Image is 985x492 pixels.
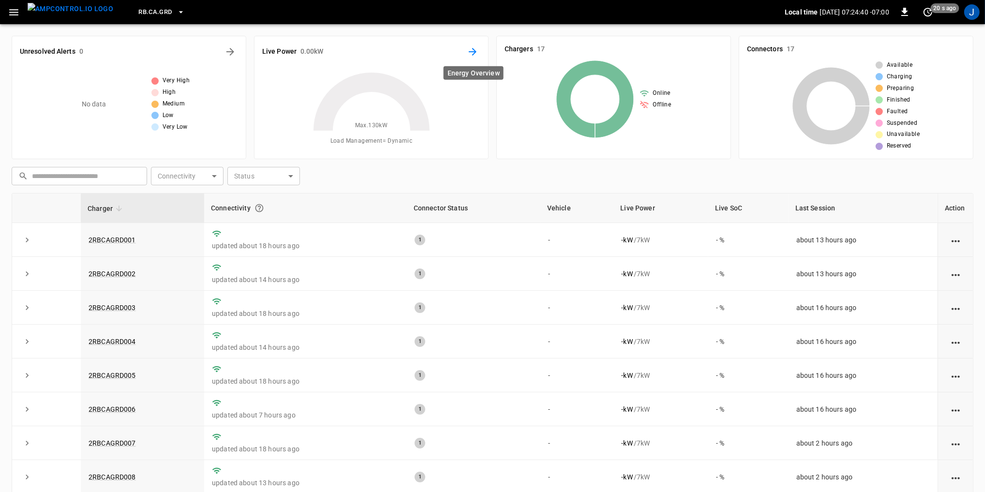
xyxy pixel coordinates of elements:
span: Load Management = Dynamic [330,136,413,146]
a: 2RBCAGRD005 [89,372,136,379]
p: updated about 18 hours ago [212,376,399,386]
button: expand row [20,334,34,349]
div: 1 [415,336,425,347]
span: Very High [163,76,190,86]
td: - [540,392,614,426]
div: 1 [415,268,425,279]
p: - kW [621,269,632,279]
h6: Chargers [505,44,533,55]
p: - kW [621,472,632,482]
th: Action [938,194,973,223]
div: 1 [415,370,425,381]
span: RB.CA.GRD [138,7,172,18]
p: updated about 14 hours ago [212,343,399,352]
a: 2RBCAGRD006 [89,405,136,413]
th: Live SoC [708,194,789,223]
button: expand row [20,300,34,315]
p: updated about 18 hours ago [212,241,399,251]
div: action cell options [950,269,962,279]
span: Suspended [887,119,918,128]
td: about 13 hours ago [789,223,938,257]
div: action cell options [950,235,962,245]
img: ampcontrol.io logo [28,3,113,15]
button: expand row [20,402,34,417]
button: Energy Overview [465,44,480,60]
td: - [540,223,614,257]
td: - [540,257,614,291]
div: action cell options [950,337,962,346]
div: / 7 kW [621,303,701,313]
div: Energy Overview [444,66,504,80]
td: - % [708,325,789,358]
div: action cell options [950,303,962,313]
button: expand row [20,470,34,484]
span: 20 s ago [931,3,959,13]
div: 1 [415,472,425,482]
h6: Unresolved Alerts [20,46,75,57]
button: expand row [20,436,34,450]
p: - kW [621,371,632,380]
span: Available [887,60,913,70]
a: 2RBCAGRD001 [89,236,136,244]
h6: Connectors [747,44,783,55]
th: Connector Status [407,194,540,223]
h6: Live Power [262,46,297,57]
div: 1 [415,438,425,448]
button: RB.CA.GRD [134,3,188,22]
td: - [540,426,614,460]
div: / 7 kW [621,472,701,482]
p: updated about 14 hours ago [212,275,399,284]
p: updated about 7 hours ago [212,410,399,420]
div: action cell options [950,371,962,380]
button: expand row [20,267,34,281]
th: Last Session [789,194,938,223]
td: - [540,358,614,392]
div: / 7 kW [621,235,701,245]
th: Vehicle [540,194,614,223]
td: about 16 hours ago [789,358,938,392]
td: about 16 hours ago [789,291,938,325]
span: Finished [887,95,910,105]
div: action cell options [950,404,962,414]
td: about 16 hours ago [789,392,938,426]
span: Online [653,89,671,98]
p: updated about 18 hours ago [212,309,399,318]
p: [DATE] 07:24:40 -07:00 [820,7,889,17]
td: - [540,291,614,325]
div: / 7 kW [621,371,701,380]
p: updated about 18 hours ago [212,444,399,454]
span: Charger [88,203,125,214]
div: Connectivity [211,199,400,217]
a: 2RBCAGRD003 [89,304,136,312]
span: High [163,88,176,97]
a: 2RBCAGRD007 [89,439,136,447]
span: Preparing [887,84,914,93]
td: - [540,325,614,358]
td: - % [708,291,789,325]
td: about 16 hours ago [789,325,938,358]
span: Reserved [887,141,911,151]
div: / 7 kW [621,404,701,414]
a: 2RBCAGRD008 [89,473,136,481]
span: Faulted [887,107,908,117]
span: Unavailable [887,130,920,139]
button: set refresh interval [920,4,936,20]
td: about 2 hours ago [789,426,938,460]
div: 1 [415,235,425,245]
p: - kW [621,337,632,346]
span: Charging [887,72,912,82]
th: Live Power [613,194,708,223]
p: - kW [621,303,632,313]
button: All Alerts [223,44,238,60]
span: Very Low [163,122,188,132]
div: 1 [415,302,425,313]
a: 2RBCAGRD004 [89,338,136,345]
p: - kW [621,235,632,245]
h6: 17 [537,44,545,55]
td: about 13 hours ago [789,257,938,291]
button: expand row [20,368,34,383]
td: - % [708,257,789,291]
div: profile-icon [964,4,980,20]
div: / 7 kW [621,438,701,448]
h6: 17 [787,44,794,55]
